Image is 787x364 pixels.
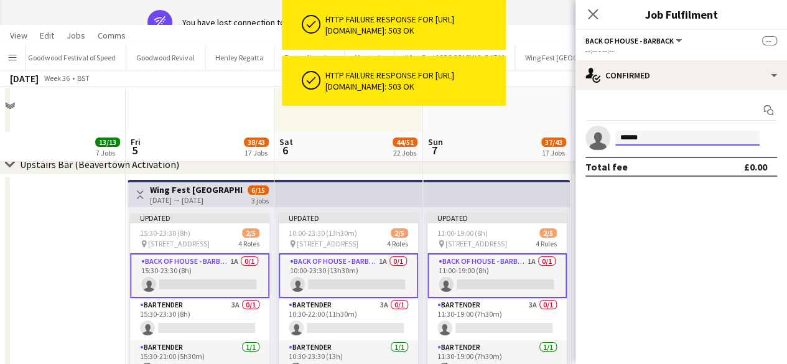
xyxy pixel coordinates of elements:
[427,298,567,340] app-card-role: Bartender3A0/111:30-19:00 (7h30m)
[393,138,417,147] span: 44/51
[542,148,566,157] div: 17 Jobs
[427,213,567,223] div: Updated
[391,228,408,238] span: 2/5
[248,185,269,195] span: 6/15
[98,30,126,41] span: Comms
[130,298,269,340] app-card-role: Bartender3A0/115:30-23:30 (8h)
[238,239,259,248] span: 4 Roles
[130,253,269,298] app-card-role: Back of House - Barback1A0/115:30-23:30 (8h)
[10,30,27,41] span: View
[585,161,628,173] div: Total fee
[130,213,269,223] div: Updated
[515,45,635,70] button: Wing Fest [GEOGRAPHIC_DATA]
[93,27,131,44] a: Comms
[539,228,557,238] span: 2/5
[437,228,488,238] span: 11:00-19:00 (8h)
[182,17,417,28] div: You have lost connection to the internet. The platform is offline.
[445,239,507,248] span: [STREET_ADDRESS]
[148,239,210,248] span: [STREET_ADDRESS]
[426,143,443,157] span: 7
[277,143,293,157] span: 6
[131,136,141,147] span: Fri
[585,46,777,55] div: --:-- - --:--
[129,143,141,157] span: 5
[575,60,787,90] div: Confirmed
[541,138,566,147] span: 37/43
[10,72,39,85] div: [DATE]
[297,239,358,248] span: [STREET_ADDRESS]
[5,27,32,44] a: View
[244,148,268,157] div: 17 Jobs
[279,298,418,340] app-card-role: Bartender3A0/110:30-22:00 (11h30m)
[242,228,259,238] span: 2/5
[427,253,567,298] app-card-role: Back of House - Barback1A0/111:00-19:00 (8h)
[20,158,179,170] div: Upstairs Bar (Beavertown Activation)
[251,195,269,205] div: 3 jobs
[289,228,357,238] span: 10:00-23:30 (13h30m)
[205,45,274,70] button: Henley Regatta
[744,161,767,173] div: £0.00
[536,239,557,248] span: 4 Roles
[279,253,418,298] app-card-role: Back of House - Barback1A0/110:00-23:30 (13h30m)
[325,14,501,36] div: Http failure response for [URL][DOMAIN_NAME]: 503 OK
[428,136,443,147] span: Sun
[575,6,787,22] h3: Job Fulfilment
[279,213,418,223] div: Updated
[325,70,501,92] div: Http failure response for [URL][DOMAIN_NAME]: 503 OK
[62,27,90,44] a: Jobs
[126,45,205,70] button: Goodwood Revival
[585,36,684,45] button: Back of House - Barback
[150,184,243,195] h3: Wing Fest [GEOGRAPHIC_DATA] - [GEOGRAPHIC_DATA] Activation
[96,148,119,157] div: 7 Jobs
[140,228,190,238] span: 15:30-23:30 (8h)
[387,239,408,248] span: 4 Roles
[67,30,85,41] span: Jobs
[279,136,293,147] span: Sat
[77,73,90,83] div: BST
[35,27,59,44] a: Edit
[393,148,417,157] div: 22 Jobs
[585,36,674,45] span: Back of House - Barback
[150,195,243,205] div: [DATE] → [DATE]
[40,30,54,41] span: Edit
[575,143,593,157] span: 8
[95,138,120,147] span: 13/13
[762,36,777,45] span: --
[18,45,126,70] button: Goodwood Festival of Speed
[41,73,72,83] span: Week 36
[244,138,269,147] span: 38/43
[274,45,345,70] button: Taste of London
